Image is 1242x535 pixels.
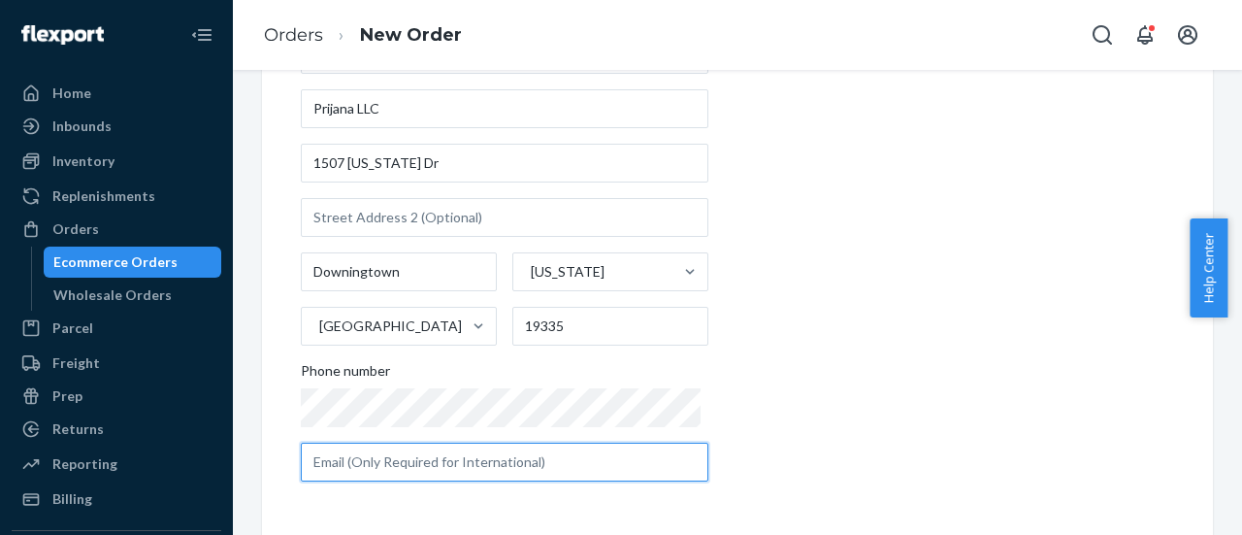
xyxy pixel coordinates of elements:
[248,7,477,64] ol: breadcrumbs
[529,262,531,282] input: [US_STATE]
[52,386,82,406] div: Prep
[53,285,172,305] div: Wholesale Orders
[12,484,221,515] a: Billing
[531,262,605,282] div: [US_STATE]
[301,144,708,183] input: Street Address
[12,146,221,177] a: Inventory
[1126,16,1164,54] button: Open notifications
[317,317,319,336] input: [GEOGRAPHIC_DATA]
[12,381,221,412] a: Prep
[21,25,104,45] img: Flexport logo
[12,449,221,480] a: Reporting
[1083,16,1122,54] button: Open Search Box
[52,318,93,338] div: Parcel
[264,24,323,46] a: Orders
[52,151,114,171] div: Inventory
[1168,16,1207,54] button: Open account menu
[1190,218,1227,318] button: Help Center
[301,443,708,482] input: Email (Only Required for International)
[12,348,221,379] a: Freight
[52,419,104,439] div: Returns
[301,89,708,128] input: Company Name
[12,414,221,445] a: Returns
[12,313,221,344] a: Parcel
[12,111,221,142] a: Inbounds
[52,117,112,136] div: Inbounds
[52,84,91,103] div: Home
[182,16,221,54] button: Close Navigation
[301,252,497,291] input: City
[301,361,390,388] span: Phone number
[44,247,222,278] a: Ecommerce Orders
[360,24,462,46] a: New Order
[44,280,222,311] a: Wholesale Orders
[52,186,155,206] div: Replenishments
[12,78,221,109] a: Home
[52,489,92,509] div: Billing
[52,454,117,474] div: Reporting
[512,307,708,346] input: ZIP Code
[12,181,221,212] a: Replenishments
[319,317,462,336] div: [GEOGRAPHIC_DATA]
[52,219,99,239] div: Orders
[12,214,221,245] a: Orders
[52,353,100,373] div: Freight
[301,198,708,237] input: Street Address 2 (Optional)
[53,252,178,272] div: Ecommerce Orders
